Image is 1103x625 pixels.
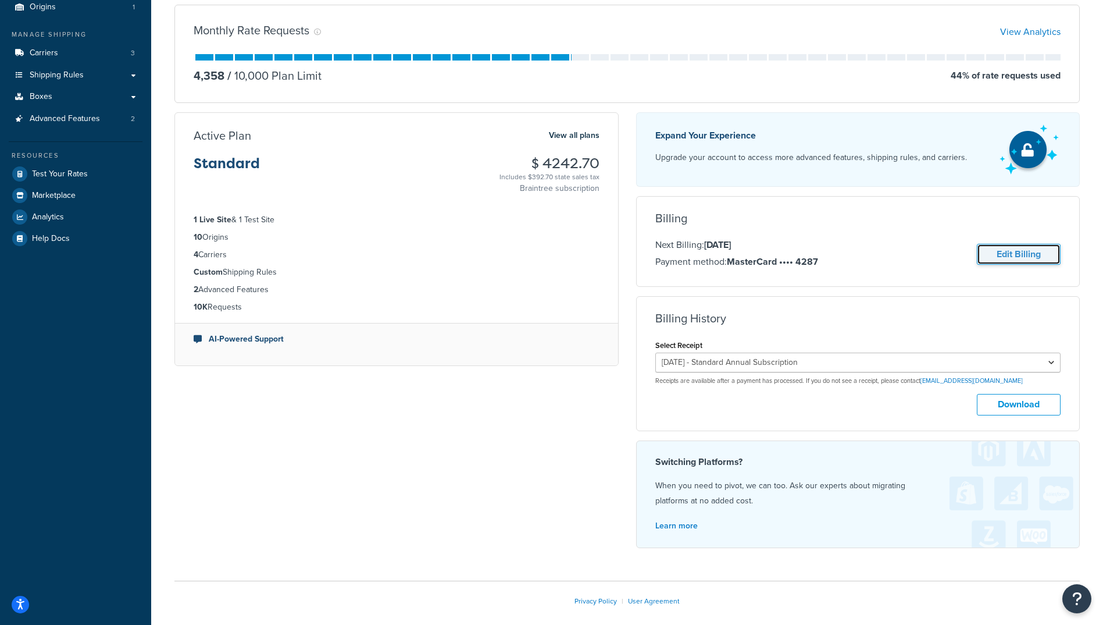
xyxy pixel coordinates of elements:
strong: Custom [194,266,223,278]
li: Requests [194,301,599,314]
a: Advanced Features 2 [9,108,142,130]
a: Edit Billing [977,244,1061,265]
a: Learn more [655,520,698,532]
span: Marketplace [32,191,76,201]
button: Download [977,394,1061,416]
a: Marketplace [9,185,142,206]
span: Test Your Rates [32,169,88,179]
h3: Standard [194,156,260,180]
h3: Billing [655,212,687,225]
span: | [622,596,623,606]
strong: 1 Live Site [194,214,231,226]
a: User Agreement [628,596,680,606]
p: 10,000 Plan Limit [224,68,322,84]
strong: [DATE] [704,238,731,251]
p: Next Billing: [655,237,818,253]
a: View Analytics [1000,25,1061,38]
li: Carriers [9,42,142,64]
span: 1 [133,2,135,12]
a: Analytics [9,207,142,228]
a: [EMAIL_ADDRESS][DOMAIN_NAME] [920,376,1023,385]
p: Upgrade your account to access more advanced features, shipping rules, and carriers. [655,150,967,166]
span: 3 [131,48,135,58]
span: Advanced Features [30,114,100,124]
a: Help Docs [9,228,142,249]
a: View all plans [549,128,599,143]
a: Boxes [9,86,142,108]
p: When you need to pivot, we can too. Ask our experts about migrating platforms at no added cost. [655,478,1061,509]
a: Test Your Rates [9,164,142,184]
li: AI-Powered Support [194,333,599,346]
h3: Active Plan [194,129,251,142]
p: Payment method: [655,254,818,269]
p: Expand Your Experience [655,127,967,144]
strong: 2 [194,283,198,296]
strong: MasterCard •••• 4287 [727,255,818,268]
button: Open Resource Center [1062,584,1091,613]
strong: 4 [194,248,198,261]
p: 44 % of rate requests used [951,68,1061,84]
p: 4,358 [194,68,224,84]
div: Manage Shipping [9,30,142,40]
label: Select Receipt [655,341,702,350]
strong: 10K [194,301,208,313]
a: Carriers 3 [9,42,142,64]
h3: $ 4242.70 [499,156,599,171]
a: Shipping Rules [9,65,142,86]
a: Expand Your Experience Upgrade your account to access more advanced features, shipping rules, and... [636,112,1080,187]
span: Boxes [30,92,52,102]
strong: 10 [194,231,202,243]
li: Shipping Rules [194,266,599,279]
h3: Monthly Rate Requests [194,24,309,37]
span: 2 [131,114,135,124]
span: Analytics [32,212,64,222]
span: Origins [30,2,56,12]
li: Carriers [194,248,599,261]
p: Braintree subscription [499,183,599,194]
span: / [227,67,231,84]
span: Shipping Rules [30,70,84,80]
h3: Billing History [655,312,726,325]
a: Privacy Policy [574,596,617,606]
li: Advanced Features [9,108,142,130]
span: Carriers [30,48,58,58]
li: Advanced Features [194,283,599,296]
li: & 1 Test Site [194,214,599,226]
li: Origins [194,231,599,244]
span: Help Docs [32,234,70,244]
div: Resources [9,151,142,161]
p: Receipts are available after a payment has processed. If you do not see a receipt, please contact [655,377,1061,385]
div: Includes $392.70 state sales tax [499,171,599,183]
h4: Switching Platforms? [655,455,1061,469]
